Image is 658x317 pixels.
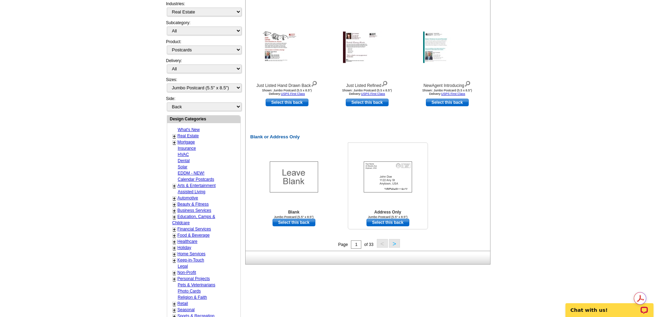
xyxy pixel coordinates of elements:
a: Non-Profit [178,270,196,275]
div: Just Listed Refined [329,79,405,89]
a: + [173,196,176,201]
a: Healthcare [178,239,198,244]
button: < [377,239,388,248]
button: > [389,239,400,248]
a: Food & Beverage [178,233,210,238]
a: USPS First Class [361,92,385,96]
a: Mortgage [178,140,195,145]
a: Assisted Living [178,189,206,194]
img: NewAgent Introducing [423,32,471,63]
img: Just Listed Hand Drawn Back [263,31,311,63]
a: + [173,133,176,139]
span: of 33 [364,242,373,247]
a: Solar [178,165,188,169]
a: Insurance [178,146,196,151]
a: + [173,183,176,189]
a: + [173,208,176,214]
div: Jumbo Postcard (5.5" x 8.5") [256,215,332,219]
a: + [173,270,176,276]
a: Financial Services [178,227,211,231]
a: Legal [178,264,188,269]
a: + [173,258,176,263]
a: Holiday [178,245,191,250]
a: use this design [273,219,315,226]
a: Calendar Postcards [178,177,214,182]
a: Arts & Entertainment [178,183,216,188]
a: use this design [366,219,409,226]
div: Shown: Jumbo Postcard (5.5 x 8.5") Delivery: [409,89,485,96]
a: HVAC [178,152,189,157]
div: NewAgent Introducing [409,79,485,89]
a: What's New [178,127,200,132]
a: Beauty & Fitness [178,202,209,207]
img: view design details [381,79,388,87]
h2: Blank or Address Only [247,134,492,140]
a: Photo Cards [178,289,201,294]
a: USPS First Class [441,92,465,96]
a: Education, Camps & Childcare [172,214,215,225]
a: Dental [178,158,190,163]
a: use this design [426,99,469,106]
div: Subcategory: [166,20,241,39]
a: + [173,251,176,257]
img: Blank Template [270,161,318,192]
b: Address Only [374,210,401,215]
img: Addresses Only [364,161,412,192]
a: + [173,233,176,238]
img: Just Listed Refined [343,32,391,63]
a: + [173,202,176,207]
a: + [173,245,176,251]
a: Personal Projects [178,276,210,281]
b: Blank [288,210,299,215]
img: view design details [311,79,317,87]
div: Design Categories [167,116,240,122]
a: + [173,301,176,307]
div: Shown: Jumbo Postcard (5.5 x 8.5") Delivery: [249,89,325,96]
a: + [173,214,176,220]
a: Automotive [178,196,198,200]
a: Home Services [178,251,206,256]
div: Product: [166,39,241,58]
img: view design details [464,79,471,87]
a: + [173,276,176,282]
div: Sizes: [166,77,241,96]
a: Seasonal [178,307,195,312]
iframe: LiveChat chat widget [561,295,658,317]
a: + [173,140,176,145]
a: Real Estate [178,133,199,138]
a: + [173,239,176,245]
span: Page [338,242,348,247]
a: Business Services [178,208,211,213]
a: USPS First Class [281,92,305,96]
div: Delivery: [166,58,241,77]
a: use this design [346,99,389,106]
a: Keep-in-Touch [178,258,204,262]
div: Just Listed Hand Drawn Back [249,79,325,89]
a: Pets & Veterinarians [178,283,216,287]
div: Jumbo Postcard (5.5" x 8.5") [350,215,426,219]
div: Shown: Jumbo Postcard (5.5 x 8.5") Delivery: [329,89,405,96]
a: + [173,227,176,232]
a: Religion & Faith [178,295,207,300]
a: EDDM - NEW! [178,171,204,176]
div: Side: [166,96,241,112]
a: use this design [266,99,308,106]
a: + [173,307,176,313]
a: Retail [178,301,188,306]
